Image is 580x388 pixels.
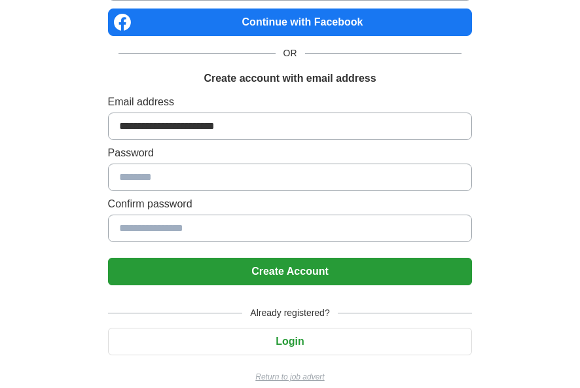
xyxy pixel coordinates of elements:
[108,258,473,285] button: Create Account
[108,196,473,212] label: Confirm password
[108,328,473,355] button: Login
[242,306,337,320] span: Already registered?
[108,336,473,347] a: Login
[108,9,473,36] a: Continue with Facebook
[108,371,473,383] a: Return to job advert
[108,94,473,110] label: Email address
[204,71,376,86] h1: Create account with email address
[108,145,473,161] label: Password
[276,46,305,60] span: OR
